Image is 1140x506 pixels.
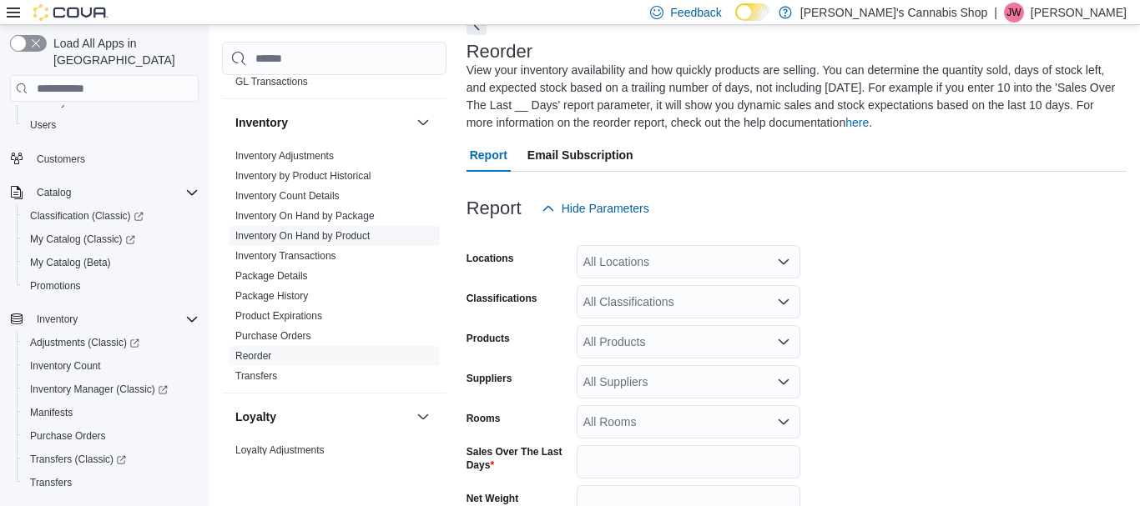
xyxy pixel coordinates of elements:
[235,190,340,202] a: Inventory Count Details
[535,192,656,225] button: Hide Parameters
[17,471,205,494] button: Transfers
[235,210,375,222] a: Inventory On Hand by Package
[30,336,139,349] span: Adjustments (Classic)
[777,295,790,308] button: Open list of options
[17,448,205,471] a: Transfers (Classic)
[30,183,199,203] span: Catalog
[994,3,997,23] p: |
[777,335,790,348] button: Open list of options
[235,289,308,303] span: Package History
[23,333,146,353] a: Adjustments (Classic)
[30,279,81,293] span: Promotions
[235,350,271,362] a: Reorder
[1031,3,1127,23] p: [PERSON_NAME]
[30,476,72,489] span: Transfers
[17,378,205,401] a: Inventory Manager (Classic)
[23,449,199,469] span: Transfers (Classic)
[30,149,92,169] a: Customers
[467,332,510,345] label: Products
[23,403,199,423] span: Manifests
[467,252,514,265] label: Locations
[467,412,501,425] label: Rooms
[30,148,199,169] span: Customers
[47,35,199,68] span: Load All Apps in [GEOGRAPHIC_DATA]
[23,229,142,249] a: My Catalog (Classic)
[1004,3,1024,23] div: Jeff Weaver
[222,440,446,487] div: Loyalty
[17,401,205,424] button: Manifests
[235,149,334,163] span: Inventory Adjustments
[23,356,108,376] a: Inventory Count
[467,62,1118,132] div: View your inventory availability and how quickly products are selling. You can determine the quan...
[17,113,205,137] button: Users
[413,113,433,133] button: Inventory
[3,308,205,331] button: Inventory
[235,370,277,382] a: Transfers
[235,114,410,131] button: Inventory
[3,181,205,204] button: Catalog
[17,251,205,274] button: My Catalog (Beta)
[30,453,126,466] span: Transfers (Classic)
[527,138,633,172] span: Email Subscription
[17,331,205,354] a: Adjustments (Classic)
[17,274,205,298] button: Promotions
[17,204,205,228] a: Classification (Classic)
[23,229,199,249] span: My Catalog (Classic)
[1006,3,1021,23] span: JW
[562,200,649,217] span: Hide Parameters
[235,290,308,302] a: Package History
[235,329,311,343] span: Purchase Orders
[23,276,199,296] span: Promotions
[777,255,790,268] button: Open list of options
[235,169,371,183] span: Inventory by Product Historical
[222,52,446,98] div: Finance
[235,150,334,162] a: Inventory Adjustments
[37,153,85,166] span: Customers
[467,492,518,505] label: Net Weight
[23,379,199,399] span: Inventory Manager (Classic)
[235,310,322,322] a: Product Expirations
[467,445,570,472] label: Sales Over The Last Days
[30,309,84,329] button: Inventory
[30,183,78,203] button: Catalog
[235,309,322,323] span: Product Expirations
[235,209,375,223] span: Inventory On Hand by Package
[33,4,108,21] img: Cova
[777,375,790,388] button: Open list of options
[235,270,308,282] a: Package Details
[467,372,512,385] label: Suppliers
[735,21,736,22] span: Dark Mode
[3,147,205,171] button: Customers
[23,426,113,446] a: Purchase Orders
[235,269,308,283] span: Package Details
[37,186,71,199] span: Catalog
[23,115,199,135] span: Users
[30,406,73,419] span: Manifests
[235,170,371,182] a: Inventory by Product Historical
[23,206,199,226] span: Classification (Classic)
[23,449,133,469] a: Transfers (Classic)
[467,42,532,62] h3: Reorder
[467,15,487,35] button: Next
[235,369,277,383] span: Transfers
[235,349,271,363] span: Reorder
[37,313,78,326] span: Inventory
[23,333,199,353] span: Adjustments (Classic)
[30,383,168,396] span: Inventory Manager (Classic)
[470,138,507,172] span: Report
[845,116,869,129] a: here
[235,249,336,263] span: Inventory Transactions
[23,473,78,493] a: Transfers
[23,276,88,296] a: Promotions
[413,407,433,427] button: Loyalty
[30,429,106,443] span: Purchase Orders
[23,253,118,273] a: My Catalog (Beta)
[23,206,150,226] a: Classification (Classic)
[23,403,79,423] a: Manifests
[235,250,336,262] a: Inventory Transactions
[235,408,410,425] button: Loyalty
[467,292,537,305] label: Classifications
[777,415,790,428] button: Open list of options
[23,253,199,273] span: My Catalog (Beta)
[235,330,311,342] a: Purchase Orders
